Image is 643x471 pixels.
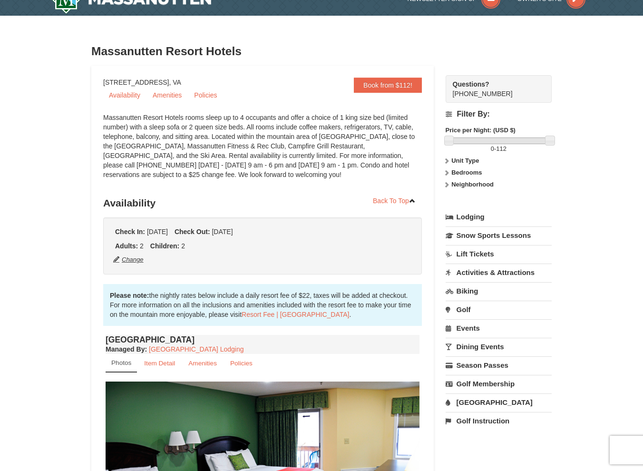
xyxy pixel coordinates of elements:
[446,375,552,392] a: Golf Membership
[453,79,535,98] span: [PHONE_NUMBER]
[446,282,552,300] a: Biking
[115,242,138,250] strong: Adults:
[188,360,217,367] small: Amenities
[446,144,552,154] label: -
[103,113,422,189] div: Massanutten Resort Hotels rooms sleep up to 4 occupants and offer a choice of 1 king size bed (li...
[144,360,175,367] small: Item Detail
[367,194,422,208] a: Back To Top
[446,226,552,244] a: Snow Sports Lessons
[182,354,223,373] a: Amenities
[103,194,422,213] h3: Availability
[175,228,210,235] strong: Check Out:
[110,292,149,299] strong: Please note:
[111,359,131,366] small: Photos
[106,345,147,353] strong: :
[446,245,552,263] a: Lift Tickets
[446,301,552,318] a: Golf
[181,242,185,250] span: 2
[147,88,187,102] a: Amenities
[451,157,479,164] strong: Unit Type
[446,208,552,226] a: Lodging
[115,228,145,235] strong: Check In:
[446,393,552,411] a: [GEOGRAPHIC_DATA]
[212,228,233,235] span: [DATE]
[224,354,259,373] a: Policies
[91,42,552,61] h3: Massanutten Resort Hotels
[149,345,244,353] a: [GEOGRAPHIC_DATA] Lodging
[451,169,482,176] strong: Bedrooms
[354,78,422,93] a: Book from $112!
[491,145,494,152] span: 0
[446,264,552,281] a: Activities & Attractions
[496,145,507,152] span: 112
[150,242,179,250] strong: Children:
[451,181,494,188] strong: Neighborhood
[453,80,489,88] strong: Questions?
[446,127,516,134] strong: Price per Night: (USD $)
[446,412,552,430] a: Golf Instruction
[147,228,168,235] span: [DATE]
[113,255,144,265] button: Change
[446,110,552,118] h4: Filter By:
[138,354,181,373] a: Item Detail
[140,242,144,250] span: 2
[446,319,552,337] a: Events
[446,338,552,355] a: Dining Events
[446,356,552,374] a: Season Passes
[103,284,422,326] div: the nightly rates below include a daily resort fee of $22, taxes will be added at checkout. For m...
[106,354,137,373] a: Photos
[242,311,349,318] a: Resort Fee | [GEOGRAPHIC_DATA]
[103,88,146,102] a: Availability
[230,360,253,367] small: Policies
[106,335,419,344] h4: [GEOGRAPHIC_DATA]
[188,88,223,102] a: Policies
[106,345,145,353] span: Managed By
